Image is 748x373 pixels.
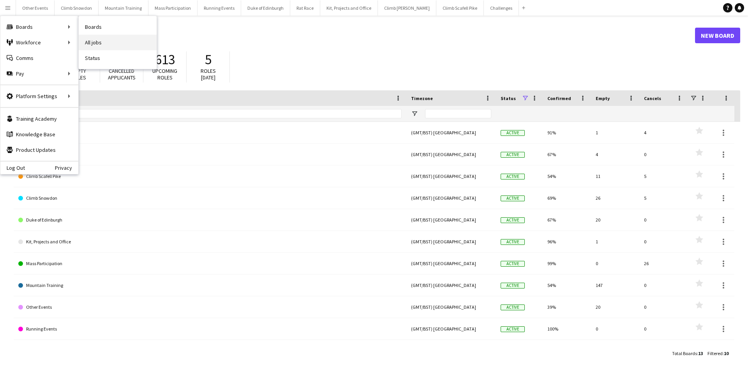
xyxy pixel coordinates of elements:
div: 20 [591,209,639,230]
span: Upcoming roles [152,67,177,81]
div: 39% [543,296,591,318]
div: 0 [639,296,688,318]
button: Mass Participation [148,0,198,16]
div: : [672,346,703,361]
span: 5 [205,51,212,68]
button: Mountain Training [99,0,148,16]
a: Climb Scafell Pike [18,165,402,187]
div: (GMT/BST) [GEOGRAPHIC_DATA] [406,296,496,318]
a: Training Academy [0,111,78,127]
span: Active [501,130,525,136]
span: Active [501,283,525,289]
div: Platform Settings [0,88,78,104]
div: 91% [543,122,591,143]
div: Boards [0,19,78,35]
span: Active [501,261,525,267]
div: (GMT/BST) [GEOGRAPHIC_DATA] [406,231,496,252]
span: Filtered [707,350,723,356]
button: Climb Scafell Pike [436,0,484,16]
button: Open Filter Menu [411,110,418,117]
div: 0 [639,274,688,296]
span: Active [501,195,525,201]
a: Privacy [55,165,78,171]
div: (GMT/BST) [GEOGRAPHIC_DATA] [406,122,496,143]
div: 0 [639,144,688,165]
a: Knowledge Base [0,127,78,142]
div: 1 [591,231,639,252]
span: Total Boards [672,350,697,356]
a: Mountain Training [18,274,402,296]
div: 11 [591,165,639,187]
div: 54% [543,274,591,296]
div: 0 [639,209,688,230]
span: 613 [155,51,175,68]
span: Cancels [644,95,661,101]
a: New Board [695,28,740,43]
a: Challenges [18,122,402,144]
a: Duke of Edinburgh [18,209,402,231]
a: Comms [0,50,78,66]
button: Climb [PERSON_NAME] [378,0,436,16]
div: 99% [543,253,591,274]
div: 0 [591,253,639,274]
button: Climb Snowdon [55,0,99,16]
div: (GMT/BST) [GEOGRAPHIC_DATA] [406,165,496,187]
div: 96% [543,231,591,252]
span: Active [501,152,525,158]
input: Timezone Filter Input [425,109,491,118]
span: Cancelled applicants [108,67,136,81]
div: (GMT/BST) [GEOGRAPHIC_DATA] [406,274,496,296]
a: Running Events [18,318,402,340]
span: Status [501,95,516,101]
a: Climb [PERSON_NAME] [18,144,402,165]
div: 20 [591,296,639,318]
div: 69% [543,187,591,209]
div: 0 [639,231,688,252]
span: Active [501,217,525,223]
div: : [707,346,729,361]
span: 10 [724,350,729,356]
input: Board name Filter Input [32,109,402,118]
button: Duke of Edinburgh [241,0,290,16]
a: Mass Participation [18,253,402,274]
span: Active [501,326,525,332]
a: All jobs [79,35,157,50]
div: (GMT/BST) [GEOGRAPHIC_DATA] [406,253,496,274]
div: 54% [543,165,591,187]
span: Roles [DATE] [201,67,216,81]
span: Timezone [411,95,433,101]
span: Active [501,239,525,245]
a: Climb Snowdon [18,187,402,209]
a: Boards [79,19,157,35]
div: 4 [591,144,639,165]
a: Kit, Projects and Office [18,231,402,253]
div: (GMT/BST) [GEOGRAPHIC_DATA] [406,318,496,340]
div: 67% [543,209,591,230]
div: (GMT/BST) [GEOGRAPHIC_DATA] [406,187,496,209]
button: Rat Race [290,0,320,16]
a: Log Out [0,165,25,171]
button: Challenges [484,0,519,16]
div: 0 [591,318,639,340]
div: 147 [591,274,639,296]
div: Workforce [0,35,78,50]
span: 13 [698,350,703,356]
span: Confirmed [547,95,571,101]
button: Running Events [198,0,241,16]
div: 26 [639,253,688,274]
a: Other Events [18,296,402,318]
div: Pay [0,66,78,81]
div: 67% [543,144,591,165]
div: 5 [639,165,688,187]
div: 1 [591,122,639,143]
div: 4 [639,122,688,143]
button: Kit, Projects and Office [320,0,378,16]
div: 5 [639,187,688,209]
div: 26 [591,187,639,209]
div: (GMT/BST) [GEOGRAPHIC_DATA] [406,144,496,165]
button: Other Events [16,0,55,16]
span: Active [501,304,525,310]
h1: Boards [14,30,695,41]
div: 100% [543,318,591,340]
a: Product Updates [0,142,78,158]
